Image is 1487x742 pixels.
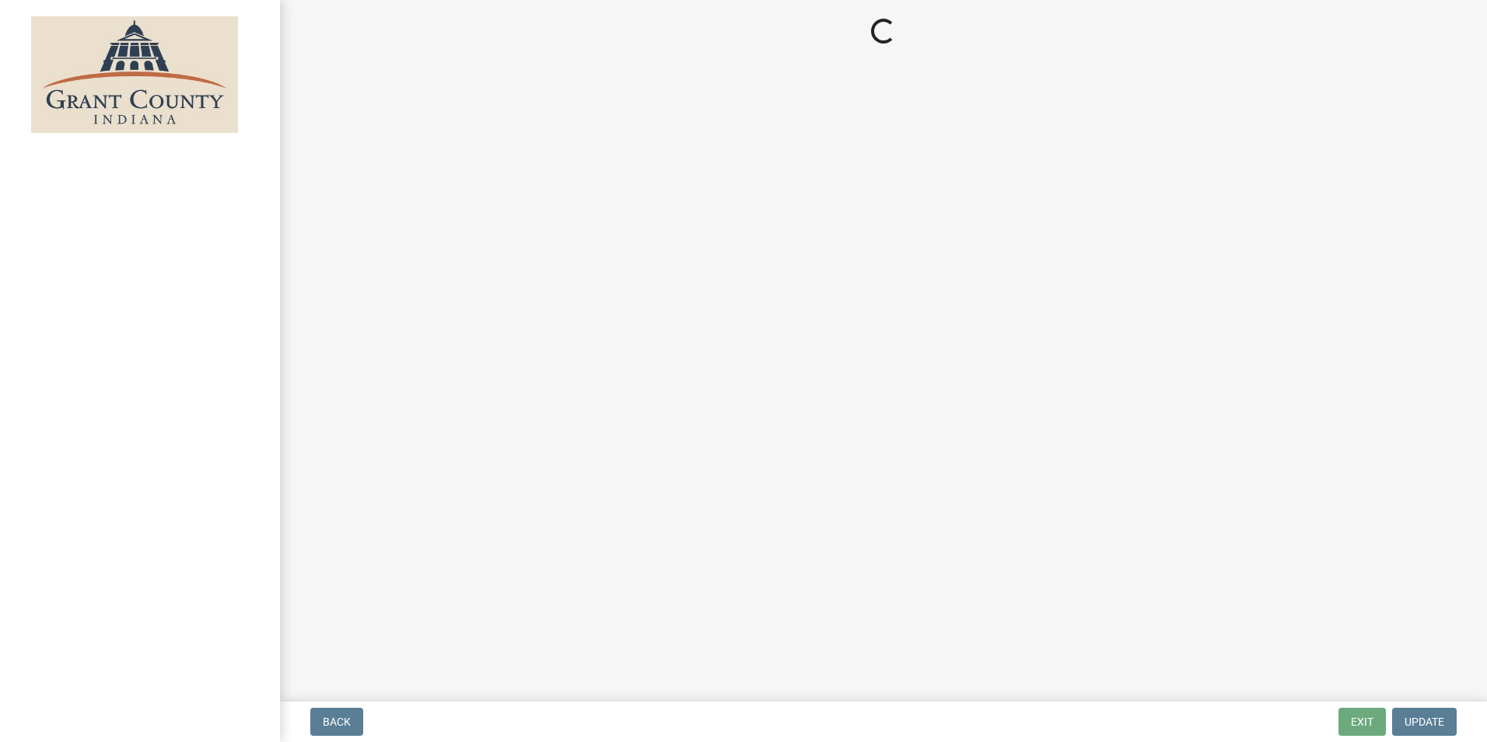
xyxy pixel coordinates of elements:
[31,16,238,133] img: Grant County, Indiana
[1405,716,1444,728] span: Update
[323,716,351,728] span: Back
[1392,708,1457,736] button: Update
[310,708,363,736] button: Back
[1338,708,1386,736] button: Exit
